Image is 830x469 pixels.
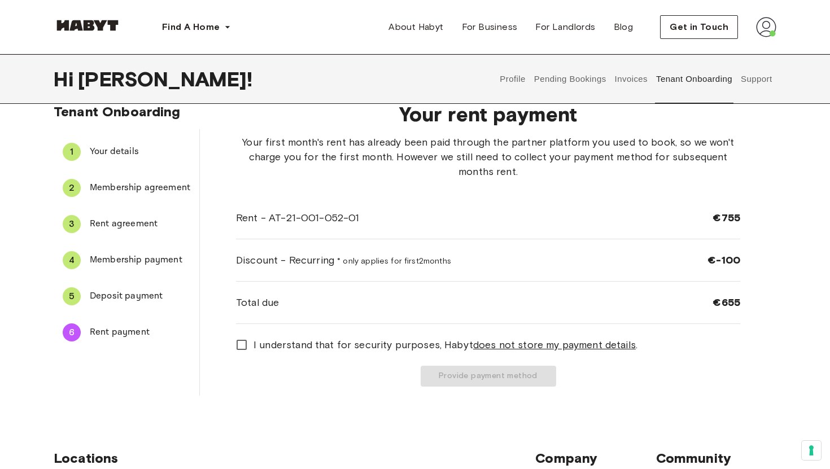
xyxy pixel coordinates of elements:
[90,290,190,303] span: Deposit payment
[496,54,776,104] div: user profile tabs
[63,179,81,197] div: 2
[605,16,643,38] a: Blog
[54,67,78,91] span: Hi
[337,256,451,266] span: * only applies for first 2 months
[254,337,637,352] span: I understand that for security purposes, Habyt .
[756,17,776,37] img: avatar
[802,441,821,460] button: Your consent preferences for tracking technologies
[54,138,199,165] div: 1Your details
[535,450,656,467] span: Company
[535,20,595,34] span: For Landlords
[613,54,649,104] button: Invoices
[153,16,240,38] button: Find A Home
[54,247,199,274] div: 4Membership payment
[236,253,451,268] span: Discount - Recurring
[90,253,190,267] span: Membership payment
[713,296,740,309] span: €655
[707,253,740,267] span: €-100
[90,326,190,339] span: Rent payment
[54,174,199,201] div: 2Membership agreement
[63,323,81,341] div: 6
[473,339,636,351] u: does not store my payment details
[739,54,774,104] button: Support
[660,15,738,39] button: Get in Touch
[236,102,740,126] span: Your rent payment
[63,251,81,269] div: 4
[670,20,728,34] span: Get in Touch
[379,16,452,38] a: About Habyt
[453,16,527,38] a: For Business
[532,54,608,104] button: Pending Bookings
[54,283,199,310] div: 5Deposit payment
[526,16,604,38] a: For Landlords
[90,181,190,195] span: Membership agreement
[63,215,81,233] div: 3
[54,20,121,31] img: Habyt
[90,217,190,231] span: Rent agreement
[236,135,740,179] span: Your first month's rent has already been paid through the partner platform you used to book, so w...
[713,211,740,225] span: €755
[236,295,279,310] span: Total due
[63,287,81,305] div: 5
[63,143,81,161] div: 1
[499,54,527,104] button: Profile
[655,54,734,104] button: Tenant Onboarding
[54,103,181,120] span: Tenant Onboarding
[388,20,443,34] span: About Habyt
[78,67,252,91] span: [PERSON_NAME] !
[656,450,776,467] span: Community
[54,211,199,238] div: 3Rent agreement
[614,20,634,34] span: Blog
[54,319,199,346] div: 6Rent payment
[54,450,535,467] span: Locations
[162,20,220,34] span: Find A Home
[90,145,190,159] span: Your details
[236,211,359,225] span: Rent - AT-21-001-052-01
[462,20,518,34] span: For Business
